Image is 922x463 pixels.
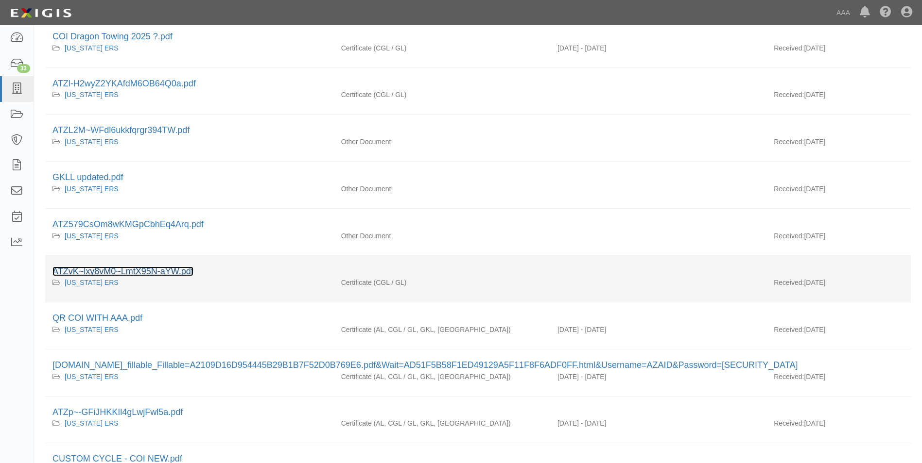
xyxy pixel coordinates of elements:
div: Texas ERS [52,137,327,147]
div: Auto Liability Commercial General Liability / Garage Liability Garage Keepers Liability On-Hook [334,372,550,381]
a: GKLL updated.pdf [52,172,123,182]
div: ATZ579CsOm8wKMGpCbhEq4Arq.pdf [52,218,904,231]
div: Other Document [334,137,550,147]
a: [US_STATE] ERS [65,279,119,286]
div: [DATE] [766,184,911,198]
div: Auto Liability Commercial General Liability / Garage Liability Garage Keepers Liability On-Hook [334,325,550,334]
div: Effective 08/24/2023 - Expiration 08/24/2025 [550,325,766,334]
a: [US_STATE] ERS [65,44,119,52]
div: COI Dragon Towing 2025 ?.pdf [52,31,904,43]
a: [DOMAIN_NAME]_fillable_Fillable=A2109D16D954445B29B1B7F52D0B769E6.pdf&Wait=AD51F5B58F1ED49129A5F1... [52,360,798,370]
i: Help Center - Complianz [880,7,891,18]
div: Commercial General Liability / Garage Liability [334,90,550,99]
a: [US_STATE] ERS [65,419,119,427]
a: QR COI WITH AAA.pdf [52,313,142,323]
p: Received: [774,137,804,147]
div: Other Document [334,184,550,194]
div: [DATE] [766,90,911,104]
img: logo-5460c22ac91f19d4615b14bd174203de0afe785f0fc80cf4dbbc73dc1793850b.png [7,4,74,22]
div: Effective 08/24/2023 - Expiration 08/25/2024 [550,372,766,381]
p: Received: [774,325,804,334]
div: Auto Liability Commercial General Liability / Garage Liability Garage Keepers Liability On-Hook [334,418,550,428]
a: ATZL2M~WFdl6ukkfqrgr394TW.pdf [52,125,190,135]
div: [DATE] [766,325,911,339]
a: [US_STATE] ERS [65,138,119,146]
a: [US_STATE] ERS [65,232,119,240]
div: ATZvK~lxy8vM0~LmtX95N-aYW.pdf [52,265,904,278]
div: ATZp~-GFiJHKKIl4gLwjFwl5a.pdf [52,406,904,419]
div: [DATE] [766,278,911,292]
div: Texas ERS [52,278,327,287]
div: Texas ERS [52,325,327,334]
div: Texas ERS [52,90,327,99]
div: [DATE] [766,137,911,151]
div: [DATE] [766,418,911,433]
div: Effective 05/06/2025 - Expiration 05/06/2026 [550,43,766,53]
a: COI Dragon Towing 2025 ?.pdf [52,32,173,41]
div: Texas ERS [52,372,327,381]
a: ATZ579CsOm8wKMGpCbhEq4Arq.pdf [52,219,204,229]
div: Effective 08/24/2023 - Expiration 08/25/2024 [550,418,766,428]
a: [US_STATE] ERS [65,326,119,333]
div: Other Document [334,231,550,241]
p: Received: [774,90,804,99]
div: Commercial General Liability / Garage Liability [334,278,550,287]
div: Texas ERS [52,418,327,428]
div: Commercial General Liability / Garage Liability [334,43,550,53]
div: Texas ERS [52,184,327,194]
div: formsbossweb.com_fillable_Fillable=A2109D16D954445B29B1B7F52D0B769E6.pdf&Wait=AD51F5B58F1ED49129A... [52,359,904,372]
div: [DATE] [766,231,911,246]
a: ATZvK~lxy8vM0~LmtX95N-aYW.pdf [52,266,193,276]
a: [US_STATE] ERS [65,91,119,99]
a: ATZl-H2wyZ2YKAfdM6OB64Q0a.pdf [52,79,196,88]
p: Received: [774,278,804,287]
div: Texas ERS [52,231,327,241]
div: Effective - Expiration [550,184,766,184]
div: Effective - Expiration [550,231,766,231]
div: [DATE] [766,372,911,386]
p: Received: [774,184,804,194]
div: GKLL updated.pdf [52,171,904,184]
div: ATZl-H2wyZ2YKAfdM6OB64Q0a.pdf [52,78,904,90]
p: Received: [774,418,804,428]
a: [US_STATE] ERS [65,373,119,380]
p: Received: [774,43,804,53]
div: [DATE] [766,43,911,58]
div: QR COI WITH AAA.pdf [52,312,904,325]
p: Received: [774,231,804,241]
a: [US_STATE] ERS [65,185,119,193]
div: Texas ERS [52,43,327,53]
div: ATZL2M~WFdl6ukkfqrgr394TW.pdf [52,124,904,137]
p: Received: [774,372,804,381]
a: AAA [832,3,855,22]
div: 33 [17,64,30,73]
a: ATZp~-GFiJHKKIl4gLwjFwl5a.pdf [52,407,183,417]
